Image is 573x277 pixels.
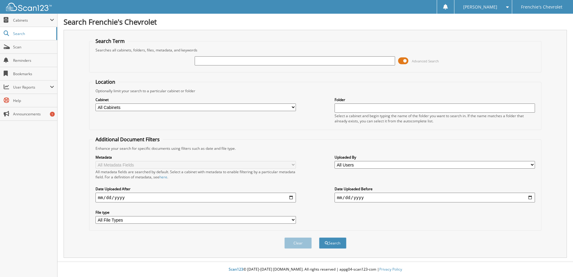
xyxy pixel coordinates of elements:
a: Privacy Policy [379,267,402,272]
input: end [335,193,535,202]
div: Select a cabinet and begin typing the name of the folder you want to search in. If the name match... [335,113,535,124]
div: © [DATE]-[DATE] [DOMAIN_NAME]. All rights reserved | appg04-scan123-com | [57,262,573,277]
h1: Search Frenchie's Chevrolet [64,17,567,27]
span: Scan [13,44,54,50]
span: Bookmarks [13,71,54,76]
span: User Reports [13,85,50,90]
label: Date Uploaded After [95,186,296,191]
span: Advanced Search [412,59,439,63]
div: Searches all cabinets, folders, files, metadata, and keywords [92,47,538,53]
label: Uploaded By [335,155,535,160]
div: All metadata fields are searched by default. Select a cabinet with metadata to enable filtering b... [95,169,296,180]
legend: Search Term [92,38,128,44]
legend: Location [92,79,118,85]
button: Search [319,237,346,249]
img: scan123-logo-white.svg [6,3,52,11]
label: File type [95,210,296,215]
span: Frenchie's Chevrolet [521,5,562,9]
legend: Additional Document Filters [92,136,163,143]
button: Clear [284,237,312,249]
span: Search [13,31,53,36]
div: Optionally limit your search to a particular cabinet or folder [92,88,538,93]
div: Enhance your search for specific documents using filters such as date and file type. [92,146,538,151]
label: Folder [335,97,535,102]
span: Help [13,98,54,103]
span: Scan123 [229,267,243,272]
div: 1 [50,112,55,117]
input: start [95,193,296,202]
iframe: Chat Widget [543,248,573,277]
span: Cabinets [13,18,50,23]
span: Announcements [13,111,54,117]
a: here [159,174,167,180]
label: Metadata [95,155,296,160]
label: Date Uploaded Before [335,186,535,191]
label: Cabinet [95,97,296,102]
span: Reminders [13,58,54,63]
span: [PERSON_NAME] [463,5,497,9]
